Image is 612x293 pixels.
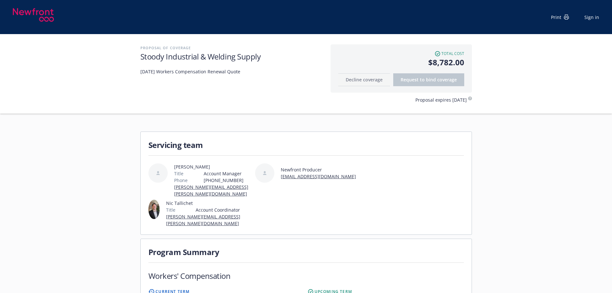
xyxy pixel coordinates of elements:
[166,200,253,206] span: Nic Tallichet
[140,51,324,62] h1: Stoody Industrial & Welding Supply
[338,57,464,68] span: $8,782.00
[415,96,467,103] span: Proposal expires [DATE]
[148,200,160,219] img: employee photo
[551,14,569,21] div: Print
[174,184,248,197] a: [PERSON_NAME][EMAIL_ADDRESS][PERSON_NAME][DOMAIN_NAME]
[441,51,464,57] span: Total cost
[338,73,390,86] button: Decline coverage
[401,77,457,83] span: Request to bind
[204,170,253,177] span: Account Manager
[174,163,253,170] span: [PERSON_NAME]
[281,173,356,179] a: [EMAIL_ADDRESS][DOMAIN_NAME]
[148,247,464,257] h1: Program Summary
[140,68,301,75] span: [DATE] Workers Compensation Renewal Quote
[393,73,464,86] button: Request to bindcoverage
[584,14,599,21] a: Sign in
[166,214,240,226] a: [PERSON_NAME][EMAIL_ADDRESS][PERSON_NAME][DOMAIN_NAME]
[437,77,457,83] span: coverage
[174,170,183,177] span: Title
[196,206,253,213] span: Account Coordinator
[174,177,188,184] span: Phone
[346,77,383,83] span: Decline coverage
[204,177,253,184] span: [PHONE_NUMBER]
[281,166,356,173] span: Newfront Producer
[166,206,175,213] span: Title
[148,140,464,150] h1: Servicing team
[148,270,231,281] h1: Workers' Compensation
[140,44,324,51] h2: Proposal of coverage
